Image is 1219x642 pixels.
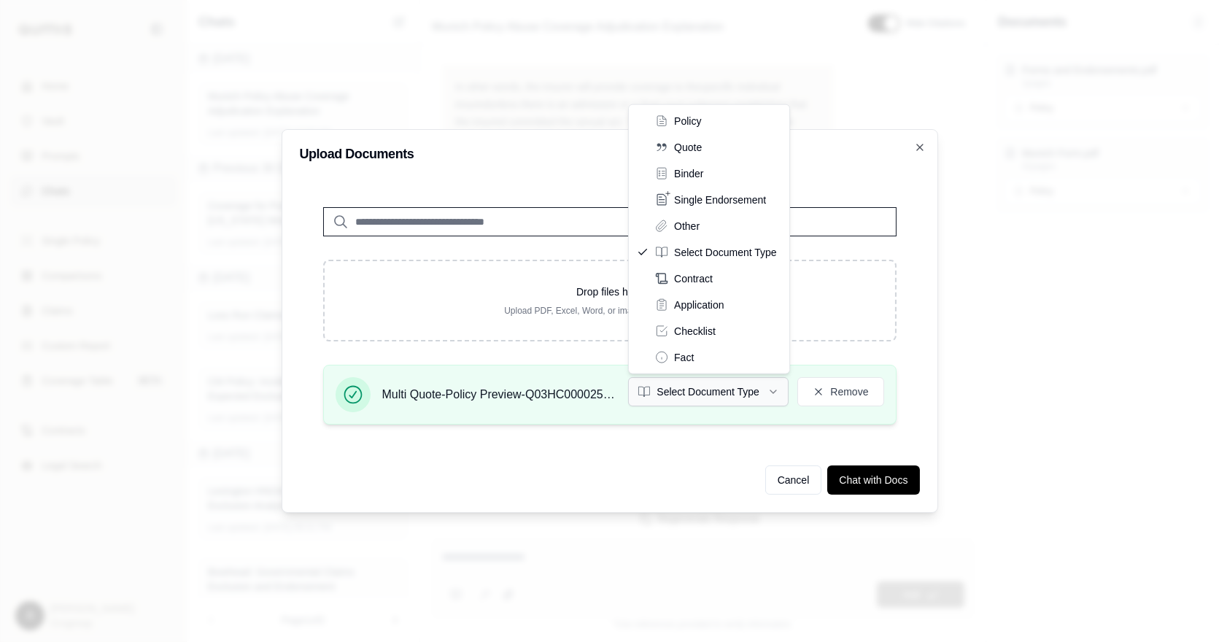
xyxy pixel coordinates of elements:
[674,219,700,233] span: Other
[674,245,777,260] span: Select Document Type
[382,386,617,403] span: Multi Quote-Policy Preview-Q03HC0000253320.pdf Pri (002).pdf
[674,324,716,339] span: Checklist
[674,166,703,181] span: Binder
[300,147,920,160] h2: Upload Documents
[674,114,701,128] span: Policy
[348,285,872,299] p: Drop files here
[674,350,694,365] span: Fact
[674,193,766,207] span: Single Endorsement
[827,465,919,495] button: Chat with Docs
[765,465,822,495] button: Cancel
[674,271,713,286] span: Contract
[674,298,724,312] span: Application
[797,377,883,406] button: Remove
[674,140,702,155] span: Quote
[348,305,872,317] p: Upload PDF, Excel, Word, or image files (max 150MB)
